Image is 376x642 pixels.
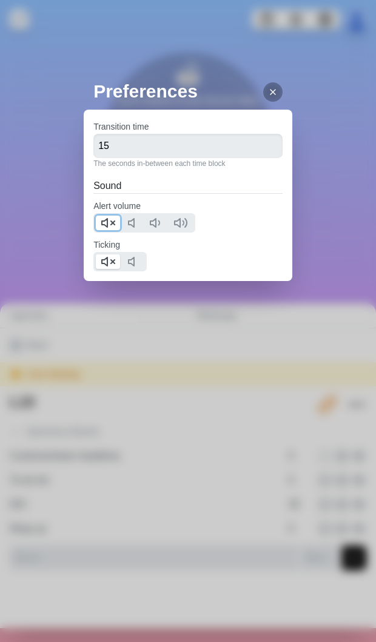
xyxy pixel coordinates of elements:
[93,179,283,193] h2: Sound
[93,122,149,131] label: Transition time
[93,158,283,169] p: The seconds in-between each time block
[93,201,141,211] label: Alert volume
[93,78,292,105] h2: Preferences
[93,240,120,250] label: Ticking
